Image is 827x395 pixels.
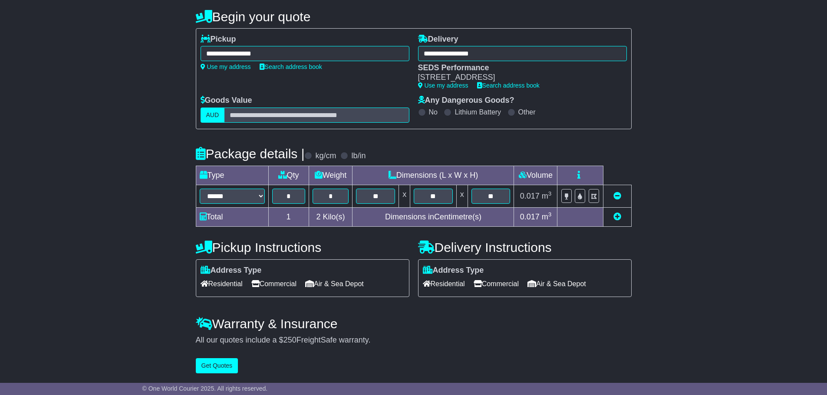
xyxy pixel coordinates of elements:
td: Volume [514,166,557,185]
sup: 3 [548,211,552,218]
label: Address Type [201,266,262,275]
span: 0.017 [520,192,540,200]
label: No [429,108,438,116]
td: Dimensions (L x W x H) [353,166,514,185]
td: Type [196,166,268,185]
span: Residential [423,277,465,291]
td: Qty [268,166,309,185]
span: 2 [316,212,320,221]
label: Delivery [418,35,458,44]
td: Total [196,207,268,226]
span: Commercial [251,277,297,291]
h4: Package details | [196,147,305,161]
td: 1 [268,207,309,226]
a: Search address book [260,63,322,70]
span: © One World Courier 2025. All rights reserved. [142,385,268,392]
td: Weight [309,166,353,185]
h4: Pickup Instructions [196,240,409,255]
a: Remove this item [613,192,621,200]
div: All our quotes include a $ FreightSafe warranty. [196,336,632,345]
span: m [542,212,552,221]
span: m [542,192,552,200]
a: Add new item [613,212,621,221]
label: lb/in [351,151,366,161]
td: Kilo(s) [309,207,353,226]
label: Other [518,108,536,116]
span: Commercial [474,277,519,291]
a: Use my address [418,82,468,89]
h4: Begin your quote [196,10,632,24]
h4: Warranty & Insurance [196,317,632,331]
span: 0.017 [520,212,540,221]
span: Air & Sea Depot [305,277,364,291]
label: Lithium Battery [455,108,501,116]
label: Goods Value [201,96,252,105]
a: Use my address [201,63,251,70]
td: x [456,185,468,207]
h4: Delivery Instructions [418,240,632,255]
button: Get Quotes [196,358,238,373]
label: AUD [201,108,225,123]
sup: 3 [548,190,552,197]
div: [STREET_ADDRESS] [418,73,618,82]
span: 250 [283,336,297,344]
a: Search address book [477,82,540,89]
td: Dimensions in Centimetre(s) [353,207,514,226]
label: Any Dangerous Goods? [418,96,514,105]
span: Air & Sea Depot [527,277,586,291]
div: SEDS Performance [418,63,618,73]
label: Address Type [423,266,484,275]
label: kg/cm [315,151,336,161]
label: Pickup [201,35,236,44]
span: Residential [201,277,243,291]
td: x [399,185,410,207]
